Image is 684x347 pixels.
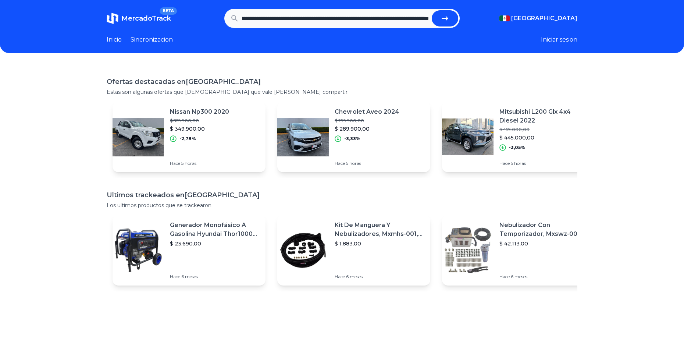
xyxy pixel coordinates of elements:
[277,102,430,172] a: Featured imageChevrolet Aveo 2024$ 299.900,00$ 289.900,00-3,33%Hace 5 horas
[170,221,260,238] p: Generador Monofásico A Gasolina Hyundai Thor10000 P 11.5 Kw
[499,160,589,166] p: Hace 5 horas
[499,14,577,23] button: [GEOGRAPHIC_DATA]
[107,190,577,200] h1: Ultimos trackeados en [GEOGRAPHIC_DATA]
[335,240,424,247] p: $ 1.883,00
[499,134,589,141] p: $ 445.000,00
[442,111,494,163] img: Featured image
[107,202,577,209] p: Los ultimos productos que se trackearon.
[499,221,589,238] p: Nebulizador Con Temporizador, Mxswz-009, 50m, 40 Boquillas
[335,221,424,238] p: Kit De Manguera Y Nebulizadores, Mxmhs-001, 6m, 6 Tees, 8 Bo
[335,118,399,124] p: $ 299.900,00
[107,13,118,24] img: MercadoTrack
[107,88,577,96] p: Estas son algunas ofertas que [DEMOGRAPHIC_DATA] que vale [PERSON_NAME] compartir.
[335,107,399,116] p: Chevrolet Aveo 2024
[170,107,229,116] p: Nissan Np300 2020
[170,240,260,247] p: $ 23.690,00
[107,35,122,44] a: Inicio
[442,215,595,286] a: Featured imageNebulizador Con Temporizador, Mxswz-009, 50m, 40 Boquillas$ 42.113,00Hace 6 meses
[277,224,329,276] img: Featured image
[179,136,196,142] p: -2,78%
[113,111,164,163] img: Featured image
[170,118,229,124] p: $ 359.900,00
[277,111,329,163] img: Featured image
[107,13,171,24] a: MercadoTrackBETA
[170,274,260,280] p: Hace 6 meses
[121,14,171,22] span: MercadoTrack
[113,215,266,286] a: Featured imageGenerador Monofásico A Gasolina Hyundai Thor10000 P 11.5 Kw$ 23.690,00Hace 6 meses
[509,145,525,151] p: -3,05%
[499,107,589,125] p: Mitsubishi L200 Glx 4x4 Diesel 2022
[170,160,229,166] p: Hace 5 horas
[170,125,229,132] p: $ 349.900,00
[113,224,164,276] img: Featured image
[335,125,399,132] p: $ 289.900,00
[131,35,173,44] a: Sincronizacion
[499,274,589,280] p: Hace 6 meses
[499,15,510,21] img: Mexico
[107,77,577,87] h1: Ofertas destacadas en [GEOGRAPHIC_DATA]
[499,240,589,247] p: $ 42.113,00
[541,35,577,44] button: Iniciar sesion
[277,215,430,286] a: Featured imageKit De Manguera Y Nebulizadores, Mxmhs-001, 6m, 6 Tees, 8 Bo$ 1.883,00Hace 6 meses
[335,274,424,280] p: Hace 6 meses
[442,224,494,276] img: Featured image
[160,7,177,15] span: BETA
[344,136,360,142] p: -3,33%
[442,102,595,172] a: Featured imageMitsubishi L200 Glx 4x4 Diesel 2022$ 459.000,00$ 445.000,00-3,05%Hace 5 horas
[499,127,589,132] p: $ 459.000,00
[113,102,266,172] a: Featured imageNissan Np300 2020$ 359.900,00$ 349.900,00-2,78%Hace 5 horas
[335,160,399,166] p: Hace 5 horas
[511,14,577,23] span: [GEOGRAPHIC_DATA]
